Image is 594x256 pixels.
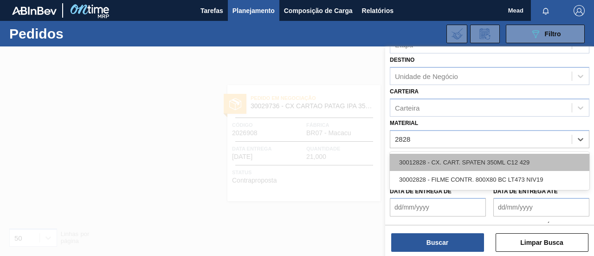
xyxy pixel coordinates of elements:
[12,7,57,15] img: TNhmsLtSVTkK8tSr43FrP2fwEKptu5GPRR3wAAAABJRU5ErkJggg==
[470,25,500,43] div: Solicitação de Revisão de Pedidos
[390,88,419,95] label: Carteira
[9,28,137,39] h1: Pedidos
[395,104,420,112] div: Carteira
[200,5,223,16] span: Tarefas
[362,5,394,16] span: Relatórios
[390,120,418,126] label: Material
[390,219,486,232] label: Hora entrega de
[574,5,585,16] img: Logout
[446,25,467,43] div: Importar Negociações dos Pedidos
[531,4,561,17] button: Notificações
[390,188,452,195] label: Data de Entrega de
[493,188,558,195] label: Data de Entrega até
[390,154,589,171] div: 30012828 - CX. CART. SPATEN 350ML C12 429
[284,5,353,16] span: Composição de Carga
[395,72,458,80] div: Unidade de Negócio
[232,5,275,16] span: Planejamento
[390,198,486,217] input: dd/mm/yyyy
[506,25,585,43] button: Filtro
[493,219,589,232] label: Hora entrega até
[493,198,589,217] input: dd/mm/yyyy
[545,30,561,38] span: Filtro
[390,57,414,63] label: Destino
[390,171,589,188] div: 30002828 - FILME CONTR. 800X80 BC LT473 NIV19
